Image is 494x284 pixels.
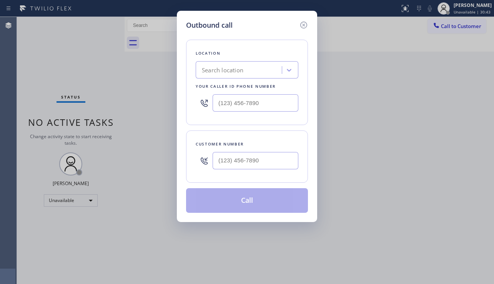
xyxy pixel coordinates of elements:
[213,152,298,169] input: (123) 456-7890
[186,20,233,30] h5: Outbound call
[202,66,243,75] div: Search location
[196,49,298,57] div: Location
[186,188,308,213] button: Call
[196,140,298,148] div: Customer number
[213,94,298,112] input: (123) 456-7890
[196,82,298,90] div: Your caller id phone number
